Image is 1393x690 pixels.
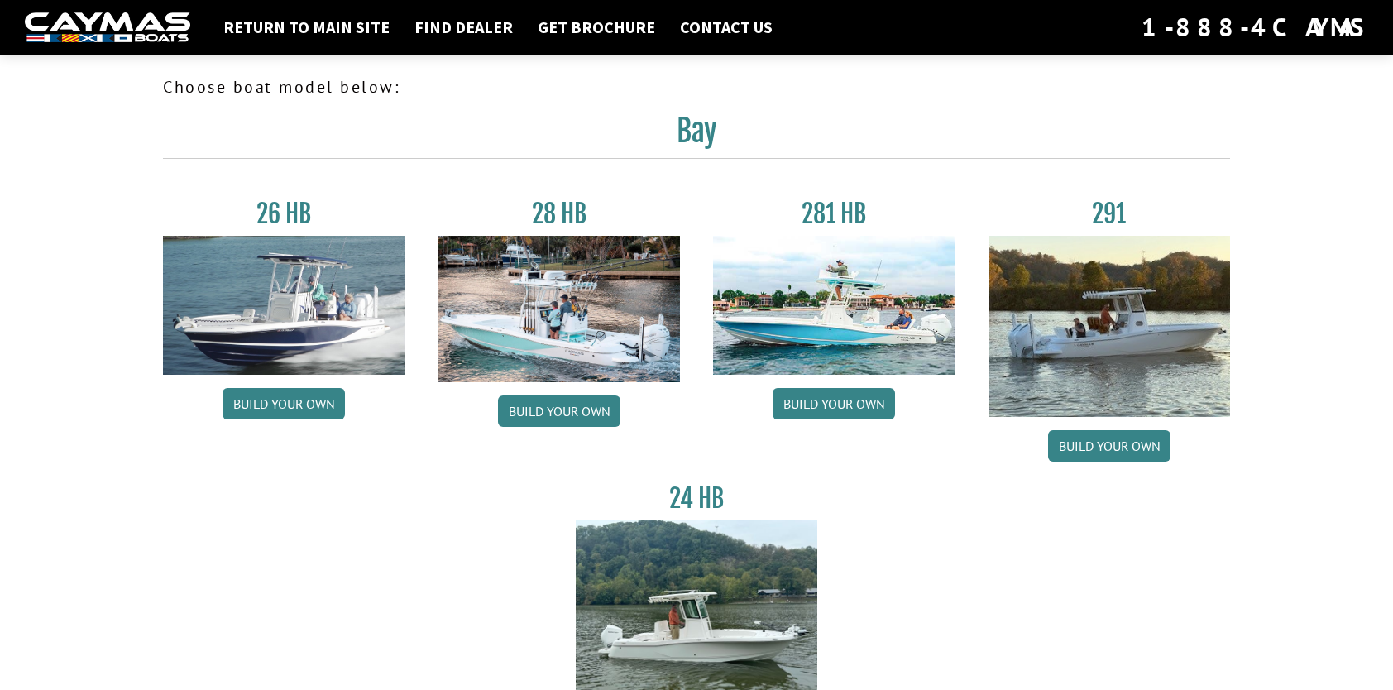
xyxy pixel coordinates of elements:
[438,236,681,382] img: 28_hb_thumbnail_for_caymas_connect.jpg
[529,17,663,38] a: Get Brochure
[215,17,398,38] a: Return to main site
[1142,9,1368,46] div: 1-888-4CAYMAS
[713,199,955,229] h3: 281 HB
[713,236,955,375] img: 28-hb-twin.jpg
[163,199,405,229] h3: 26 HB
[25,12,190,43] img: white-logo-c9c8dbefe5ff5ceceb0f0178aa75bf4bb51f6bca0971e226c86eb53dfe498488.png
[672,17,781,38] a: Contact Us
[1048,430,1170,462] a: Build your own
[406,17,521,38] a: Find Dealer
[989,199,1231,229] h3: 291
[576,483,818,514] h3: 24 HB
[163,74,1230,99] p: Choose boat model below:
[223,388,345,419] a: Build your own
[773,388,895,419] a: Build your own
[438,199,681,229] h3: 28 HB
[163,113,1230,159] h2: Bay
[163,236,405,375] img: 26_new_photo_resized.jpg
[989,236,1231,417] img: 291_Thumbnail.jpg
[498,395,620,427] a: Build your own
